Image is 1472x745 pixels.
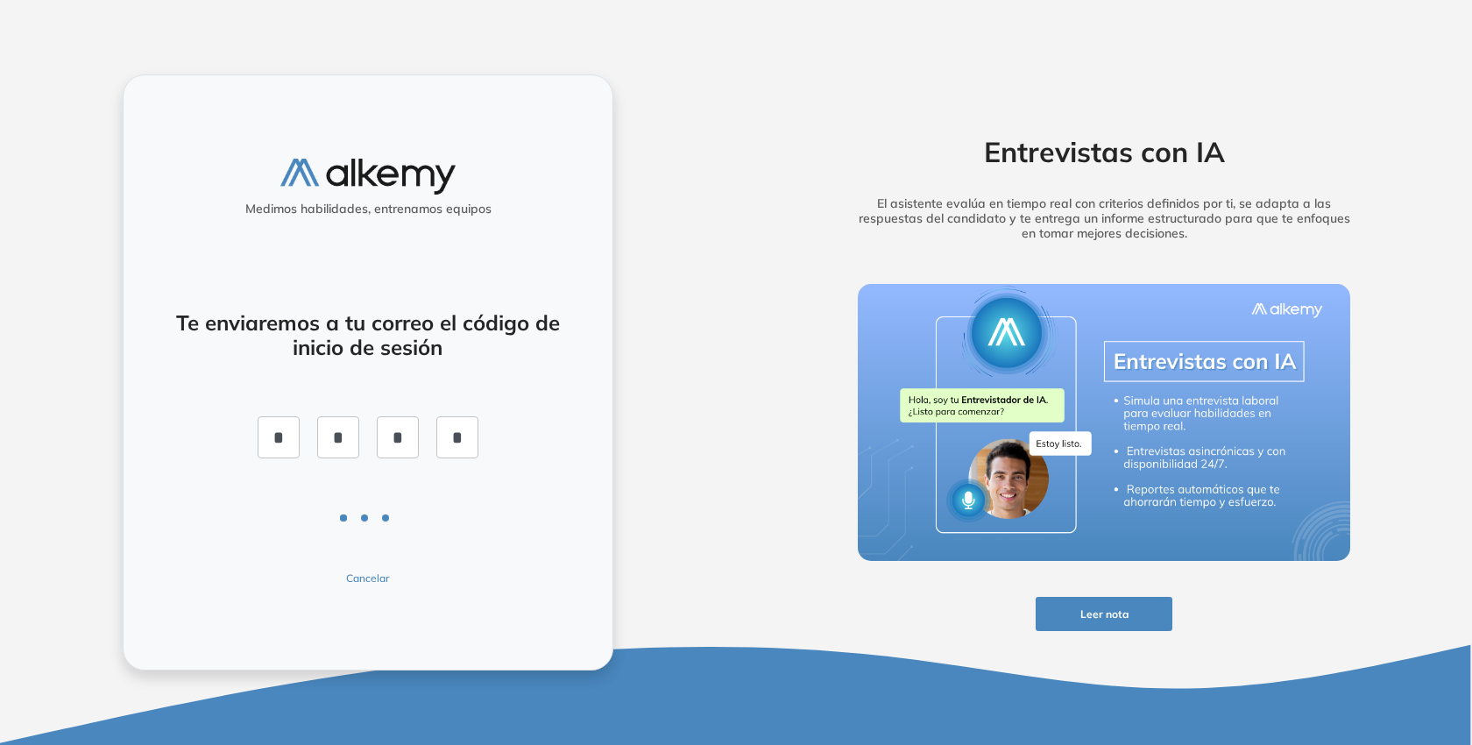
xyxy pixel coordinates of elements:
[1036,597,1172,631] button: Leer nota
[858,284,1350,561] img: img-more-info
[280,159,456,195] img: logo-alkemy
[1157,542,1472,745] div: Widget de chat
[170,310,566,361] h4: Te enviaremos a tu correo el código de inicio de sesión
[261,571,475,586] button: Cancelar
[1157,542,1472,745] iframe: Chat Widget
[131,202,605,216] h5: Medimos habilidades, entrenamos equipos
[831,135,1377,168] h2: Entrevistas con IA
[831,196,1377,240] h5: El asistente evalúa en tiempo real con criterios definidos por ti, se adapta a las respuestas del...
